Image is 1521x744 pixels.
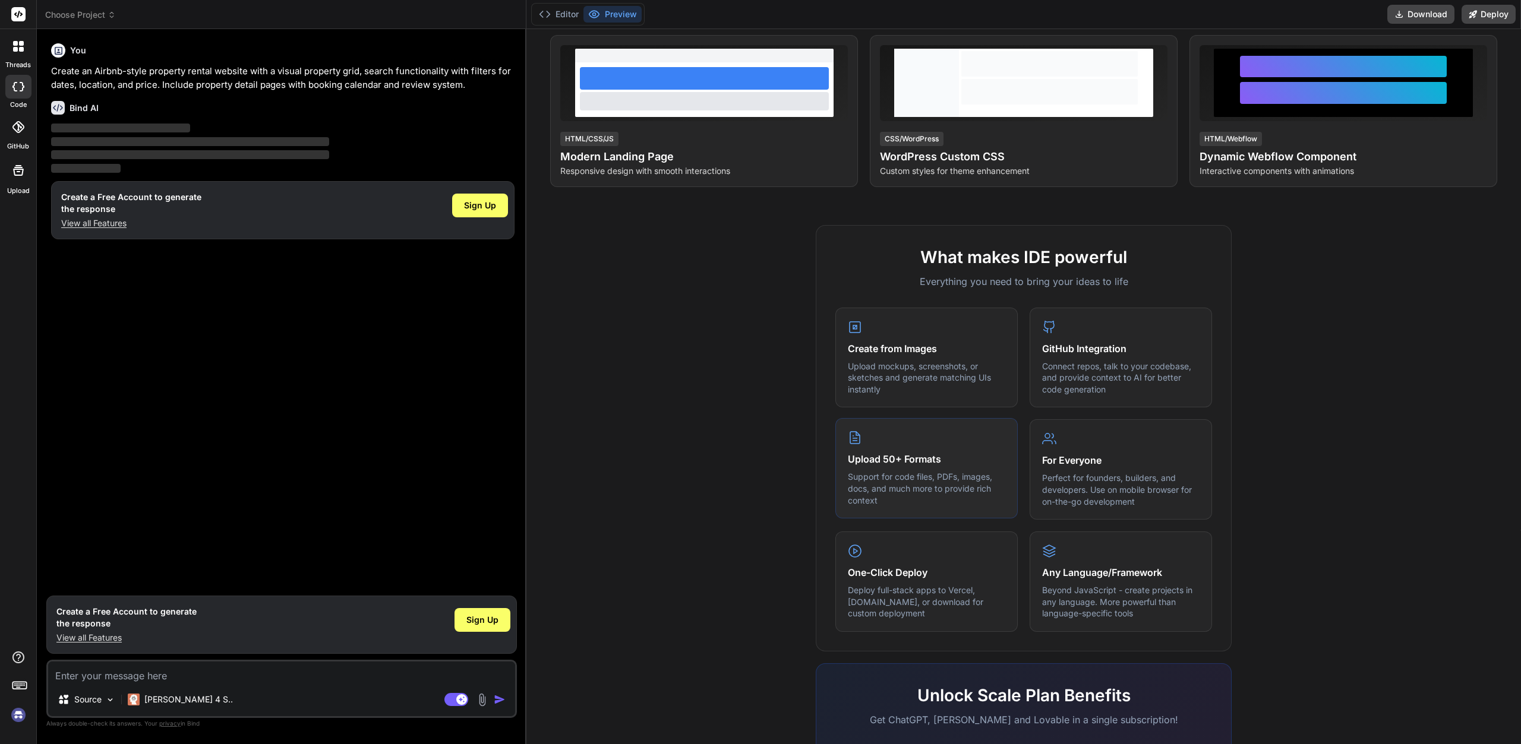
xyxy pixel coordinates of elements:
h6: Bind AI [70,102,99,114]
p: Beyond JavaScript - create projects in any language. More powerful than language-specific tools [1042,584,1200,619]
button: Download [1387,5,1454,24]
p: Deploy full-stack apps to Vercel, [DOMAIN_NAME], or download for custom deployment [848,584,1005,619]
label: code [10,100,27,110]
h4: GitHub Integration [1042,341,1200,356]
h4: For Everyone [1042,453,1200,467]
p: Create an Airbnb-style property rental website with a visual property grid, search functionality ... [51,65,515,91]
label: GitHub [7,141,29,151]
h4: Any Language/Framework [1042,565,1200,580]
h4: Dynamic Webflow Component [1200,148,1487,165]
button: Preview [583,6,642,23]
h4: One-Click Deploy [848,565,1005,580]
span: ‌ [51,124,190,132]
p: [PERSON_NAME] 4 S.. [144,694,233,705]
img: Pick Models [105,695,115,705]
span: ‌ [51,150,329,159]
div: HTML/Webflow [1200,132,1262,146]
img: signin [8,705,29,725]
h2: Unlock Scale Plan Benefits [835,683,1212,708]
div: CSS/WordPress [880,132,943,146]
span: privacy [159,720,181,727]
div: HTML/CSS/JS [560,132,619,146]
h1: Create a Free Account to generate the response [61,191,201,215]
p: Everything you need to bring your ideas to life [835,274,1212,289]
button: Deploy [1462,5,1516,24]
span: ‌ [51,164,121,173]
label: threads [5,60,31,70]
p: Support for code files, PDFs, images, docs, and much more to provide rich context [848,471,1005,506]
h4: Upload 50+ Formats [848,452,1005,466]
p: Perfect for founders, builders, and developers. Use on mobile browser for on-the-go development [1042,472,1200,507]
h2: What makes IDE powerful [835,245,1212,270]
p: Get ChatGPT, [PERSON_NAME] and Lovable in a single subscription! [835,713,1212,727]
p: Upload mockups, screenshots, or sketches and generate matching UIs instantly [848,360,1005,395]
h6: You [70,45,86,56]
span: Choose Project [45,9,116,21]
p: Interactive components with animations [1200,165,1487,177]
img: Claude 4 Sonnet [128,694,140,705]
span: ‌ [51,137,329,146]
button: Editor [534,6,583,23]
h4: WordPress Custom CSS [880,148,1167,165]
h4: Modern Landing Page [560,148,848,165]
p: View all Features [56,632,197,644]
img: attachment [475,693,489,707]
p: Responsive design with smooth interactions [560,165,848,177]
img: icon [494,694,506,705]
p: View all Features [61,217,201,229]
label: Upload [7,186,30,196]
p: Custom styles for theme enhancement [880,165,1167,177]
span: Sign Up [466,614,498,626]
h4: Create from Images [848,341,1005,356]
p: Connect repos, talk to your codebase, and provide context to AI for better code generation [1042,360,1200,395]
p: Always double-check its answers. Your in Bind [46,718,517,729]
span: Sign Up [464,200,496,211]
p: Source [74,694,102,705]
h1: Create a Free Account to generate the response [56,606,197,629]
